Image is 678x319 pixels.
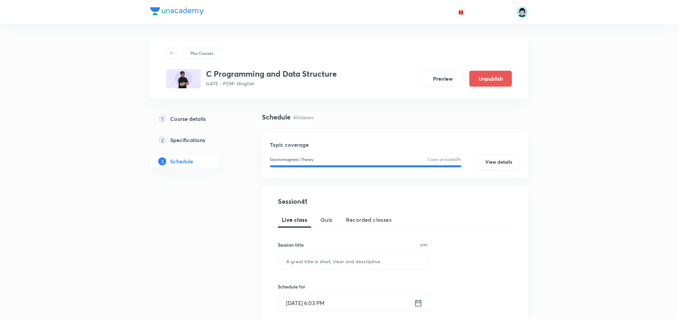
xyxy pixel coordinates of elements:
p: 1 [158,115,166,123]
img: Priyanka Buty [516,6,528,18]
p: Electromagnetic Theory [270,157,313,163]
h3: C Programming and Data Structure [206,69,337,79]
p: 40 classes [293,114,313,121]
a: 1Course details [150,112,241,125]
span: Quiz [320,216,333,224]
p: Plus Courses [190,50,213,56]
a: Company Logo [150,7,204,17]
h5: Schedule [170,157,193,165]
h4: Schedule [262,112,290,122]
img: avatar [458,9,464,15]
h5: Specifications [170,136,205,144]
h4: Session 41 [278,197,399,206]
img: C20D4CAC-D22E-4BFF-9F42-2F2AC619812B_plus.png [166,69,201,88]
button: avatar [456,7,466,17]
input: A great title is short, clear and descriptive [278,253,427,270]
p: Cover at least 60 % [427,157,461,163]
h5: Topic coverage [270,141,520,149]
span: Recorded classes [346,216,392,224]
button: Preview [421,71,464,87]
button: View details [477,154,520,170]
img: Company Logo [150,7,204,15]
h6: Session title [278,241,304,248]
p: 3 [158,157,166,165]
p: 2 [158,136,166,144]
span: Live class [282,216,307,224]
h6: Schedule for [278,283,427,290]
p: 0/99 [420,243,427,247]
button: Unpublish [469,71,512,87]
a: 2Specifications [150,133,241,147]
p: GATE - PCM • Hinglish [206,80,337,87]
h5: Course details [170,115,206,123]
